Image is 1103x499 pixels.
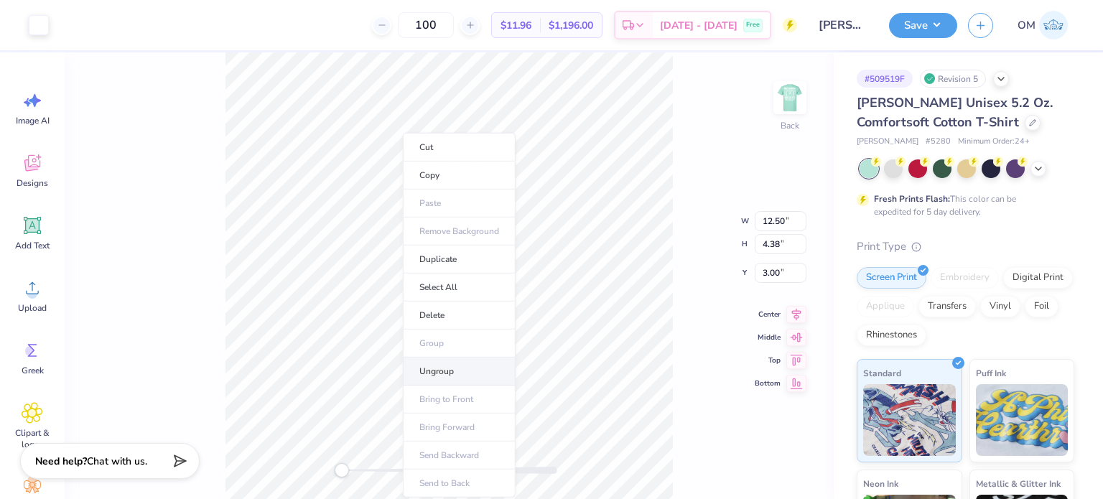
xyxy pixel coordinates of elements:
span: $11.96 [501,18,531,33]
div: Digital Print [1003,267,1073,289]
a: OM [1011,11,1074,39]
span: [PERSON_NAME] [857,136,918,148]
span: [DATE] - [DATE] [660,18,737,33]
span: Neon Ink [863,476,898,491]
div: Transfers [918,296,976,317]
div: # 509519F [857,70,913,88]
div: Vinyl [980,296,1020,317]
span: Top [755,355,781,366]
span: # 5280 [926,136,951,148]
span: Bottom [755,378,781,389]
span: $1,196.00 [549,18,593,33]
div: Rhinestones [857,325,926,346]
span: Chat with us. [87,454,147,468]
span: Middle [755,332,781,343]
div: Embroidery [931,267,999,289]
div: Revision 5 [920,70,986,88]
span: [PERSON_NAME] Unisex 5.2 Oz. Comfortsoft Cotton T-Shirt [857,94,1053,131]
img: Standard [863,384,956,456]
strong: Fresh Prints Flash: [874,193,950,205]
div: Foil [1025,296,1058,317]
span: Add Text [15,240,50,251]
span: Standard [863,365,901,381]
li: Delete [403,302,516,330]
button: Save [889,13,957,38]
li: Select All [403,274,516,302]
span: Designs [17,177,48,189]
li: Duplicate [403,246,516,274]
li: Cut [403,133,516,162]
div: Screen Print [857,267,926,289]
img: Back [776,83,804,112]
span: Center [755,309,781,320]
div: This color can be expedited for 5 day delivery. [874,192,1051,218]
span: Minimum Order: 24 + [958,136,1030,148]
span: Metallic & Glitter Ink [976,476,1061,491]
li: Copy [403,162,516,190]
span: Puff Ink [976,365,1006,381]
input: Untitled Design [808,11,878,39]
img: Puff Ink [976,384,1069,456]
img: Om Mehrotra [1039,11,1068,39]
span: OM [1018,17,1035,34]
li: Ungroup [403,358,516,386]
strong: Need help? [35,454,87,468]
input: – – [398,12,454,38]
span: Greek [22,365,44,376]
div: Back [781,119,799,132]
span: Image AI [16,115,50,126]
span: Upload [18,302,47,314]
div: Accessibility label [335,463,349,477]
span: Clipart & logos [9,427,56,450]
span: Free [746,20,760,30]
div: Applique [857,296,914,317]
div: Print Type [857,238,1074,255]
